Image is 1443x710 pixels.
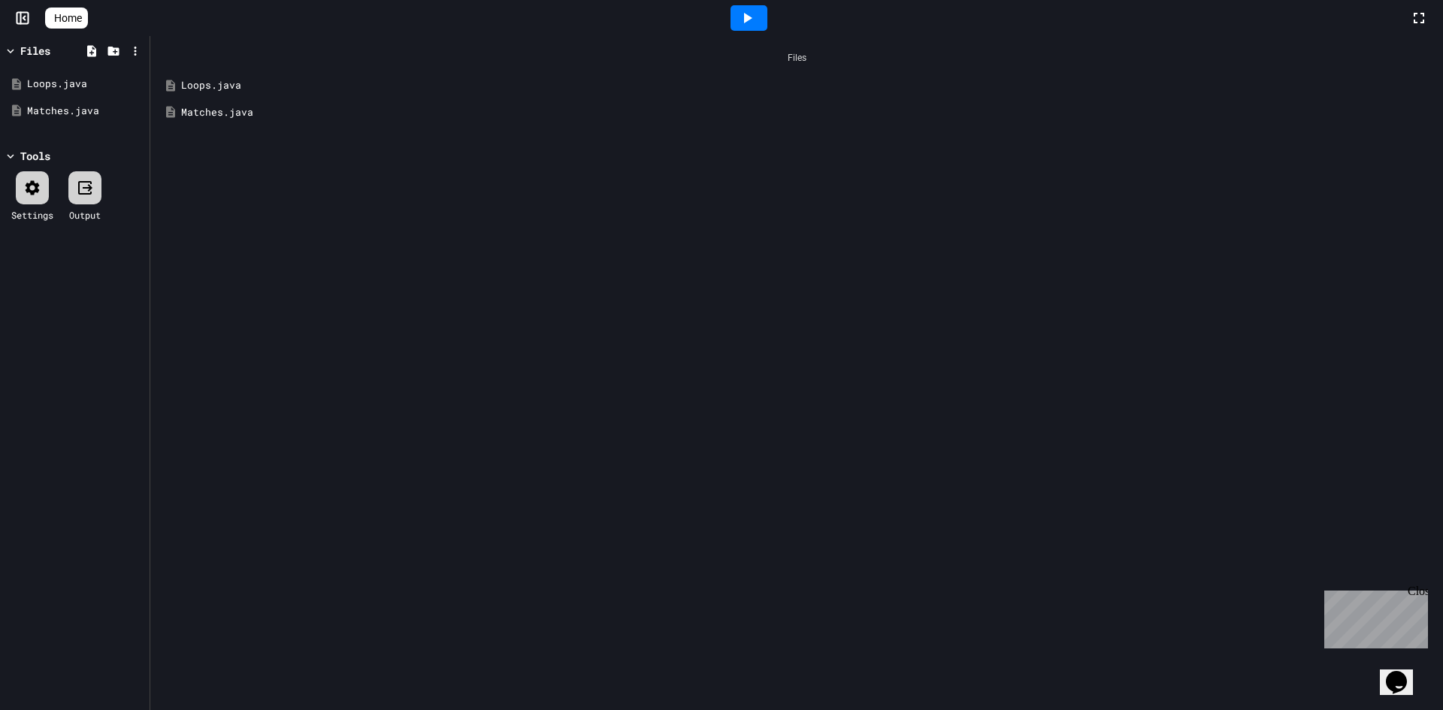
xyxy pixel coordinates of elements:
div: Matches.java [181,105,1434,120]
div: Files [158,44,1435,72]
a: Home [45,8,88,29]
iframe: chat widget [1318,585,1428,648]
div: Chat with us now!Close [6,6,104,95]
div: Matches.java [27,104,144,119]
div: Files [20,43,50,59]
div: Settings [11,208,53,222]
iframe: chat widget [1380,650,1428,695]
div: Loops.java [181,78,1434,93]
div: Tools [20,148,50,164]
span: Home [54,11,82,26]
div: Loops.java [27,77,144,92]
div: Output [69,208,101,222]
